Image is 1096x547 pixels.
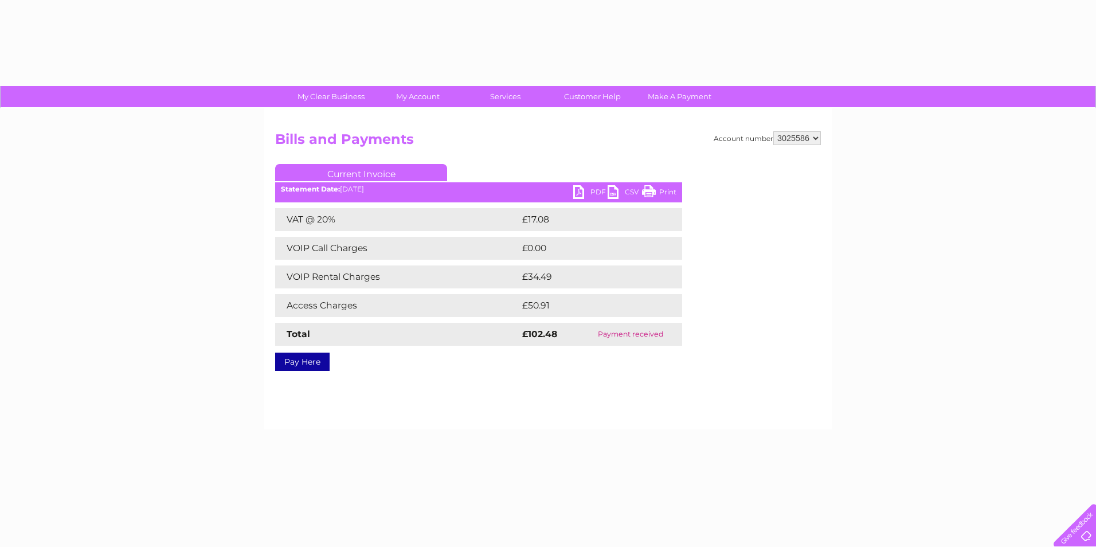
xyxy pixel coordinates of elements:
td: Payment received [578,323,682,346]
div: [DATE] [275,185,682,193]
a: Services [458,86,553,107]
td: £50.91 [519,294,658,317]
h2: Bills and Payments [275,131,821,153]
a: CSV [608,185,642,202]
b: Statement Date: [281,185,340,193]
strong: £102.48 [522,329,557,339]
td: £0.00 [519,237,656,260]
a: My Account [371,86,465,107]
td: VAT @ 20% [275,208,519,231]
td: VOIP Rental Charges [275,265,519,288]
a: Current Invoice [275,164,447,181]
a: Pay Here [275,353,330,371]
td: £34.49 [519,265,660,288]
a: My Clear Business [284,86,378,107]
td: £17.08 [519,208,658,231]
a: PDF [573,185,608,202]
a: Customer Help [545,86,640,107]
a: Make A Payment [632,86,727,107]
td: Access Charges [275,294,519,317]
strong: Total [287,329,310,339]
td: VOIP Call Charges [275,237,519,260]
div: Account number [714,131,821,145]
a: Print [642,185,676,202]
